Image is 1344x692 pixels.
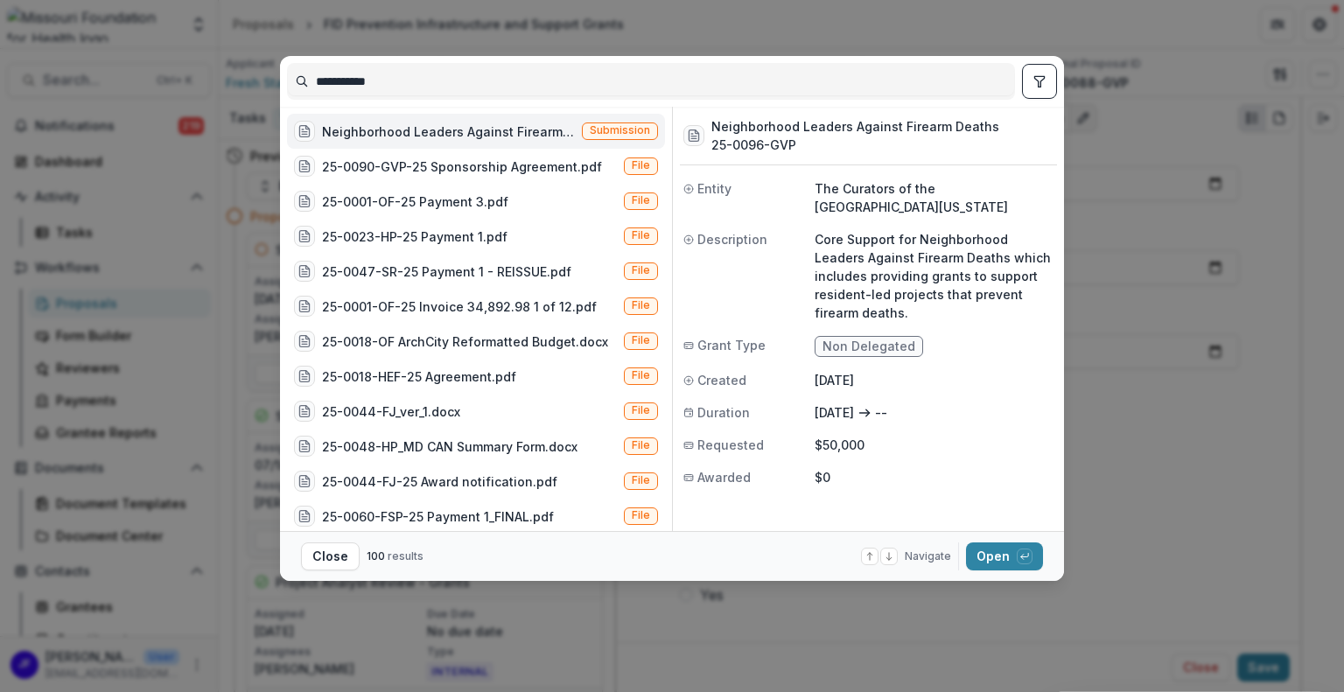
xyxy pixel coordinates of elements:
[815,179,1053,216] p: The Curators of the [GEOGRAPHIC_DATA][US_STATE]
[632,334,650,346] span: File
[711,136,999,154] h3: 25-0096-GVP
[697,403,750,422] span: Duration
[322,437,577,456] div: 25-0048-HP_MD CAN Summary Form.docx
[966,542,1043,570] button: Open
[632,264,650,276] span: File
[388,549,423,563] span: results
[632,299,650,311] span: File
[322,262,571,281] div: 25-0047-SR-25 Payment 1 - REISSUE.pdf
[697,336,766,354] span: Grant Type
[632,229,650,241] span: File
[815,230,1053,322] p: Core Support for Neighborhood Leaders Against Firearm Deaths which includes providing grants to s...
[632,404,650,416] span: File
[632,474,650,486] span: File
[590,124,650,136] span: Submission
[632,439,650,451] span: File
[322,157,602,176] div: 25-0090-GVP-25 Sponsorship Agreement.pdf
[322,402,460,421] div: 25-0044-FJ_ver_1.docx
[322,192,508,211] div: 25-0001-OF-25 Payment 3.pdf
[711,117,999,136] h3: Neighborhood Leaders Against Firearm Deaths
[697,371,746,389] span: Created
[632,194,650,206] span: File
[815,468,1053,486] p: $0
[632,369,650,381] span: File
[697,468,751,486] span: Awarded
[301,542,360,570] button: Close
[815,403,854,422] p: [DATE]
[822,339,915,354] span: Non Delegated
[322,472,557,491] div: 25-0044-FJ-25 Award notification.pdf
[367,549,385,563] span: 100
[322,122,575,141] div: Neighborhood Leaders Against Firearm Deaths (Core Support for Neighborhood Leaders Against Firear...
[322,507,554,526] div: 25-0060-FSP-25 Payment 1_FINAL.pdf
[632,159,650,171] span: File
[322,367,516,386] div: 25-0018-HEF-25 Agreement.pdf
[322,297,597,316] div: 25-0001-OF-25 Invoice 34,892.98 1 of 12.pdf
[322,227,507,246] div: 25-0023-HP-25 Payment 1.pdf
[697,179,731,198] span: Entity
[1022,64,1057,99] button: toggle filters
[322,332,608,351] div: 25-0018-OF ArchCity Reformatted Budget.docx
[697,436,764,454] span: Requested
[905,549,951,564] span: Navigate
[815,436,1053,454] p: $50,000
[632,509,650,521] span: File
[875,403,887,422] p: --
[815,371,1053,389] p: [DATE]
[697,230,767,248] span: Description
